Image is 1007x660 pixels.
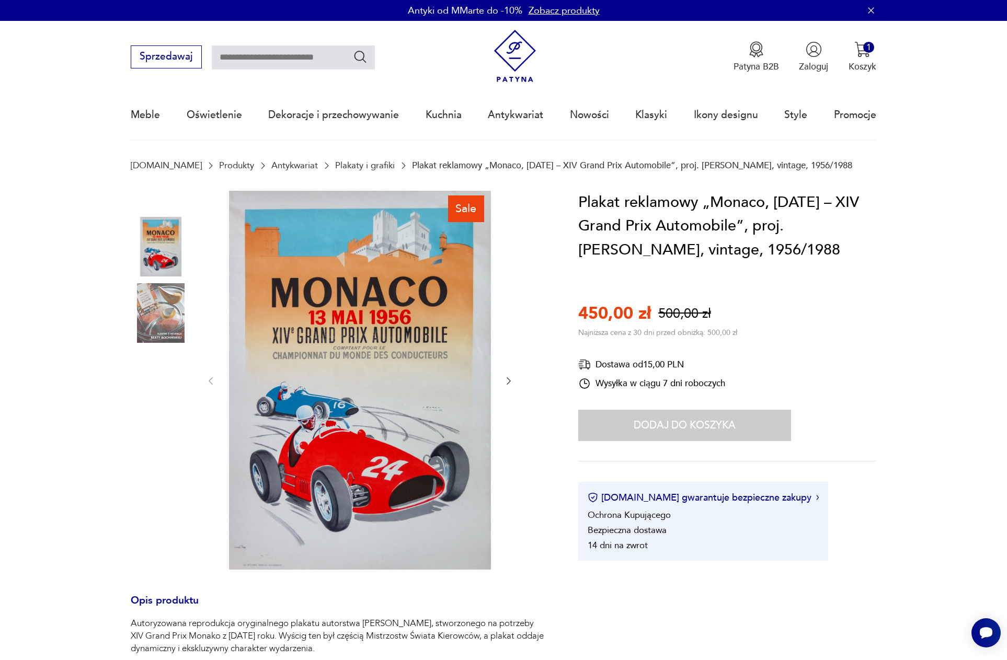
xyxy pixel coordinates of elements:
p: 450,00 zł [578,302,651,325]
a: [DOMAIN_NAME] [131,160,202,170]
a: Promocje [834,91,876,139]
a: Sprzedawaj [131,53,201,62]
button: Sprzedawaj [131,45,201,68]
li: 14 dni na zwrot [588,539,648,551]
button: Szukaj [353,49,368,64]
a: Plakaty i grafiki [335,160,395,170]
a: Style [784,91,807,139]
button: Patyna B2B [734,41,779,73]
img: Ikona dostawy [578,358,591,371]
img: Zdjęcie produktu Plakat reklamowy „Monaco, 13 maja 1956 – XIV Grand Prix Automobile”, proj. Jacqu... [229,191,491,570]
iframe: Smartsupp widget button [971,618,1001,647]
a: Meble [131,91,160,139]
a: Oświetlenie [187,91,242,139]
a: Zobacz produkty [529,4,600,17]
p: Antyki od MMarte do -10% [408,4,522,17]
div: 1 [863,42,874,53]
p: Plakat reklamowy „Monaco, [DATE] – XIV Grand Prix Automobile”, proj. [PERSON_NAME], vintage, 1956... [412,160,852,170]
li: Bezpieczna dostawa [588,524,667,536]
img: Ikona certyfikatu [588,492,598,503]
a: Nowości [570,91,609,139]
h3: Opis produktu [131,597,548,618]
button: 1Koszyk [849,41,876,73]
div: Wysyłka w ciągu 7 dni roboczych [578,377,725,390]
a: Ikony designu [694,91,758,139]
li: Ochrona Kupującego [588,509,671,521]
a: Antykwariat [271,160,318,170]
p: Patyna B2B [734,61,779,73]
img: Ikona koszyka [854,41,871,57]
a: Produkty [219,160,254,170]
p: Najniższa cena z 30 dni przed obniżką: 500,00 zł [578,328,737,338]
h1: Plakat reklamowy „Monaco, [DATE] – XIV Grand Prix Automobile”, proj. [PERSON_NAME], vintage, 1956... [578,191,876,262]
button: [DOMAIN_NAME] gwarantuje bezpieczne zakupy [588,491,819,504]
button: Zaloguj [799,41,828,73]
p: Autoryzowana reprodukcja oryginalnego plakatu autorstwa [PERSON_NAME], stworzonego na potrzeby XI... [131,617,548,655]
p: Zaloguj [799,61,828,73]
img: Ikona medalu [748,41,764,57]
img: Ikona strzałki w prawo [816,495,819,500]
a: Kuchnia [426,91,462,139]
a: Klasyki [635,91,667,139]
img: Zdjęcie produktu Plakat reklamowy „Monaco, 13 maja 1956 – XIV Grand Prix Automobile”, proj. Jacqu... [131,217,190,276]
img: Patyna - sklep z meblami i dekoracjami vintage [489,30,542,83]
p: Koszyk [849,61,876,73]
div: Sale [448,195,484,222]
a: Antykwariat [488,91,543,139]
p: 500,00 zł [658,305,711,323]
img: Zdjęcie produktu Plakat reklamowy „Monaco, 13 maja 1956 – XIV Grand Prix Automobile”, proj. Jacqu... [131,283,190,343]
img: Ikonka użytkownika [806,41,822,57]
a: Dekoracje i przechowywanie [268,91,399,139]
div: Dostawa od 15,00 PLN [578,358,725,371]
a: Ikona medaluPatyna B2B [734,41,779,73]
